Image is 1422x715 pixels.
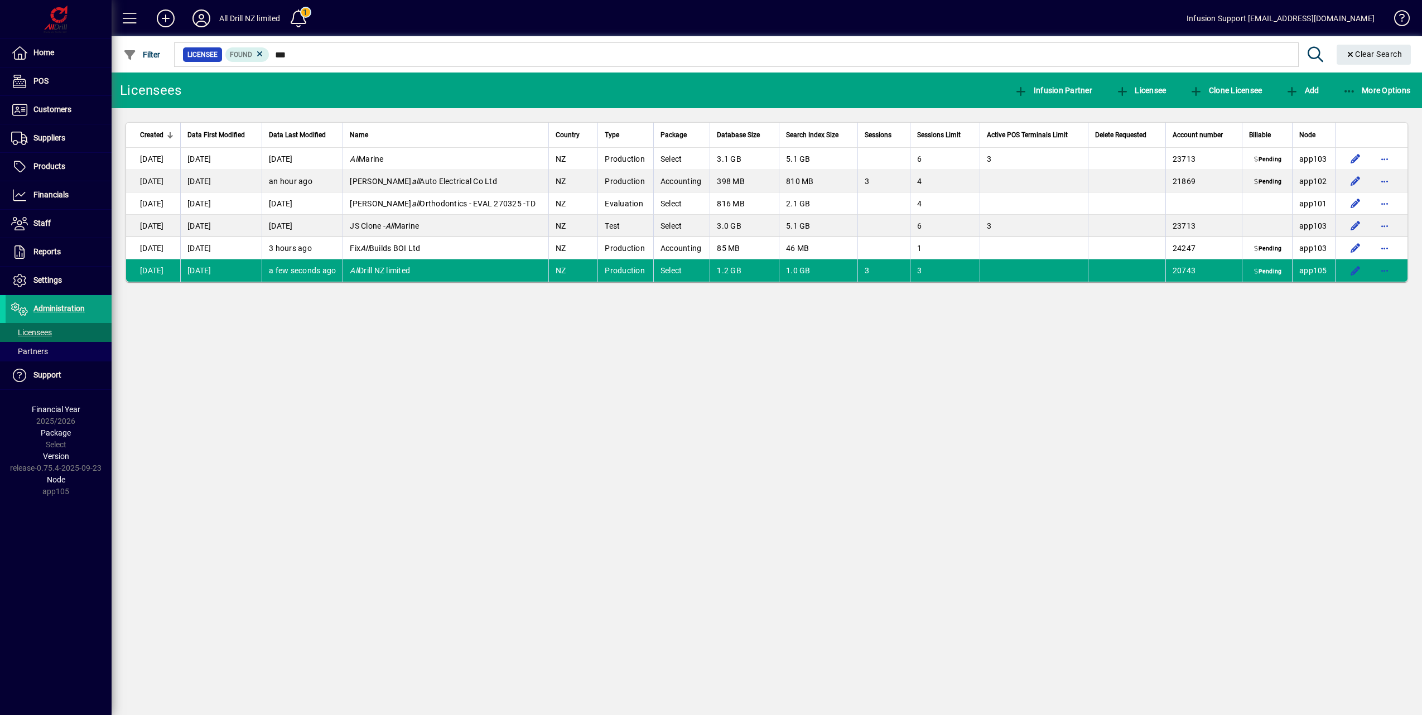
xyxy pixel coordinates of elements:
div: Active POS Terminals Limit [987,129,1081,141]
button: Edit [1347,217,1365,235]
td: 3.1 GB [710,148,779,170]
span: Country [556,129,580,141]
span: Clear Search [1346,50,1402,59]
td: 3.0 GB [710,215,779,237]
td: 398 MB [710,170,779,192]
span: Account number [1173,129,1223,141]
span: Package [41,428,71,437]
div: Licensees [120,81,181,99]
span: Financial Year [32,405,80,414]
td: [DATE] [262,148,343,170]
div: Infusion Support [EMAIL_ADDRESS][DOMAIN_NAME] [1187,9,1375,27]
td: Production [597,170,653,192]
td: 24247 [1165,237,1242,259]
span: app101.prod.infusionbusinesssoftware.com [1299,199,1327,208]
button: Clone Licensee [1187,80,1265,100]
button: Clear [1337,45,1411,65]
span: [PERSON_NAME] Auto Electrical Co Ltd [350,177,497,186]
span: [PERSON_NAME] Orthodontics - EVAL 270325 -TD [350,199,536,208]
td: 1.0 GB [779,259,857,282]
span: Created [140,129,163,141]
td: 5.1 GB [779,215,857,237]
span: Staff [33,219,51,228]
td: 816 MB [710,192,779,215]
span: Version [43,452,69,461]
span: app102.prod.infusionbusinesssoftware.com [1299,177,1327,186]
span: Add [1285,86,1319,95]
div: Search Index Size [786,129,851,141]
td: 23713 [1165,148,1242,170]
td: 3 [980,148,1088,170]
span: Database Size [717,129,760,141]
span: Licensee [187,49,218,60]
td: 3 [857,259,910,282]
span: Name [350,129,368,141]
span: Partners [11,347,48,356]
span: Pending [1252,245,1284,254]
span: Data First Modified [187,129,245,141]
em: All [360,244,369,253]
span: app105.prod.infusionbusinesssoftware.com [1299,266,1327,275]
span: Suppliers [33,133,65,142]
em: all [412,177,420,186]
td: 85 MB [710,237,779,259]
a: POS [6,67,112,95]
a: Products [6,153,112,181]
td: [DATE] [180,237,262,259]
td: Production [597,148,653,170]
em: All [350,154,359,163]
a: Staff [6,210,112,238]
span: Drill NZ limited [350,266,410,275]
td: NZ [548,170,598,192]
td: [DATE] [126,259,180,282]
button: Edit [1347,195,1365,212]
span: Pending [1252,156,1284,165]
button: Add [148,8,184,28]
td: Evaluation [597,192,653,215]
span: Reports [33,247,61,256]
span: Fix Builds BOI Ltd [350,244,420,253]
td: 3 [857,170,910,192]
div: Type [605,129,646,141]
span: Settings [33,276,62,284]
em: All [350,266,359,275]
em: All [385,221,394,230]
td: Select [653,215,710,237]
span: Customers [33,105,71,114]
span: Pending [1252,178,1284,187]
a: Settings [6,267,112,294]
td: 23713 [1165,215,1242,237]
span: app103.prod.infusionbusinesssoftware.com [1299,221,1327,230]
button: Infusion Partner [1011,80,1095,100]
button: More options [1376,217,1394,235]
span: Home [33,48,54,57]
div: Database Size [717,129,772,141]
span: Products [33,162,65,171]
span: Active POS Terminals Limit [987,129,1068,141]
span: Sessions Limit [917,129,961,141]
button: More options [1376,195,1394,212]
span: Package [661,129,687,141]
div: Node [1299,129,1328,141]
td: [DATE] [180,148,262,170]
td: [DATE] [126,170,180,192]
td: 2.1 GB [779,192,857,215]
span: Filter [123,50,161,59]
td: NZ [548,237,598,259]
span: POS [33,76,49,85]
span: Node [47,475,65,484]
td: Test [597,215,653,237]
td: NZ [548,192,598,215]
div: Data Last Modified [269,129,336,141]
td: [DATE] [126,192,180,215]
a: Home [6,39,112,67]
td: 21869 [1165,170,1242,192]
td: [DATE] [180,215,262,237]
span: Found [230,51,252,59]
span: app103.prod.infusionbusinesssoftware.com [1299,154,1327,163]
td: [DATE] [180,192,262,215]
mat-chip: Found Status: Found [225,47,269,62]
a: Reports [6,238,112,266]
div: Delete Requested [1095,129,1159,141]
td: 6 [910,215,980,237]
